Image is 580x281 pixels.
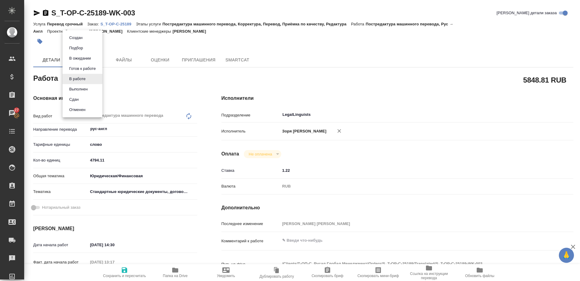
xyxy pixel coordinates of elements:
[67,106,87,113] button: Отменен
[67,96,80,103] button: Сдан
[67,45,85,51] button: Подбор
[67,65,98,72] button: Готов к работе
[67,55,93,62] button: В ожидании
[67,76,87,82] button: В работе
[67,34,84,41] button: Создан
[67,86,89,93] button: Выполнен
